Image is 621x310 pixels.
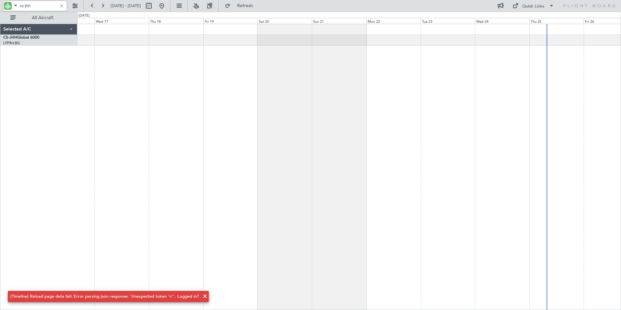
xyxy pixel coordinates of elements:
[10,293,199,300] div: [Timeline] Reload page data fail: Error parsing json response: 'Unexpected token '<''. Logged in?
[232,4,259,8] span: Refresh
[20,1,57,11] input: A/C (Reg. or Type)
[3,36,17,40] span: CS-JHH
[509,1,557,11] button: Quick Links
[522,3,544,10] div: Quick Links
[3,41,20,45] a: LFPB/LBG
[258,18,312,24] div: Sat 20
[312,18,366,24] div: Sun 21
[7,13,70,23] button: All Aircraft
[3,36,39,40] a: CS-JHHGlobal 6000
[110,3,141,9] span: [DATE] - [DATE]
[79,13,90,19] div: [DATE]
[17,16,69,20] span: All Aircraft
[529,18,584,24] div: Thu 25
[203,18,258,24] div: Fri 19
[421,18,475,24] div: Tue 23
[149,18,203,24] div: Thu 18
[222,1,261,11] button: Refresh
[475,18,529,24] div: Wed 24
[366,18,421,24] div: Mon 22
[95,18,149,24] div: Wed 17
